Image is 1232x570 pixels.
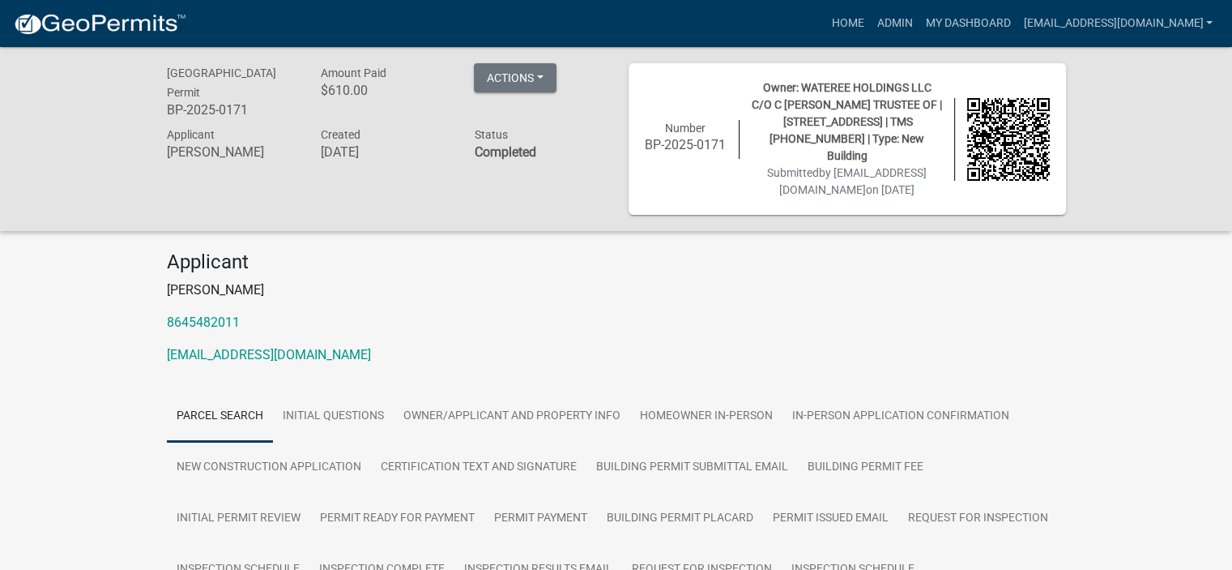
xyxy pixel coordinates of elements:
[167,315,240,330] a: 8645482011
[474,144,535,160] strong: Completed
[273,391,394,443] a: Initial Questions
[167,102,296,118] h6: BP-2025-0171
[919,8,1017,39] a: My Dashboard
[782,391,1019,443] a: In-Person Application Confirmation
[645,137,727,152] h6: BP-2025-0171
[394,391,630,443] a: Owner/Applicant and Property Info
[474,63,556,92] button: Actions
[167,251,1066,274] h4: Applicant
[167,281,1066,300] p: [PERSON_NAME]
[763,493,898,545] a: Permit Issued Email
[752,81,942,162] span: Owner: WATEREE HOLDINGS LLC C/O C [PERSON_NAME] TRUSTEE OF | [STREET_ADDRESS] | TMS [PHONE_NUMBER...
[167,66,276,99] span: [GEOGRAPHIC_DATA] Permit
[474,128,507,141] span: Status
[167,493,310,545] a: Initial Permit Review
[586,442,798,494] a: Building Permit Submittal Email
[320,128,360,141] span: Created
[1017,8,1219,39] a: [EMAIL_ADDRESS][DOMAIN_NAME]
[767,166,927,196] span: Submitted on [DATE]
[167,391,273,443] a: Parcel search
[630,391,782,443] a: Homeowner In-Person
[665,122,706,135] span: Number
[310,493,484,545] a: Permit Ready for Payment
[320,83,450,98] h6: $610.00
[167,128,215,141] span: Applicant
[967,98,1050,181] img: QR code
[371,442,586,494] a: Certification Text and Signature
[825,8,870,39] a: Home
[597,493,763,545] a: Building Permit Placard
[167,442,371,494] a: New Construction Application
[779,166,927,196] span: by [EMAIL_ADDRESS][DOMAIN_NAME]
[320,66,386,79] span: Amount Paid
[320,144,450,160] h6: [DATE]
[167,347,371,362] a: [EMAIL_ADDRESS][DOMAIN_NAME]
[167,144,296,160] h6: [PERSON_NAME]
[798,442,933,494] a: Building Permit Fee
[870,8,919,39] a: Admin
[484,493,597,545] a: Permit Payment
[898,493,1058,545] a: Request for Inspection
